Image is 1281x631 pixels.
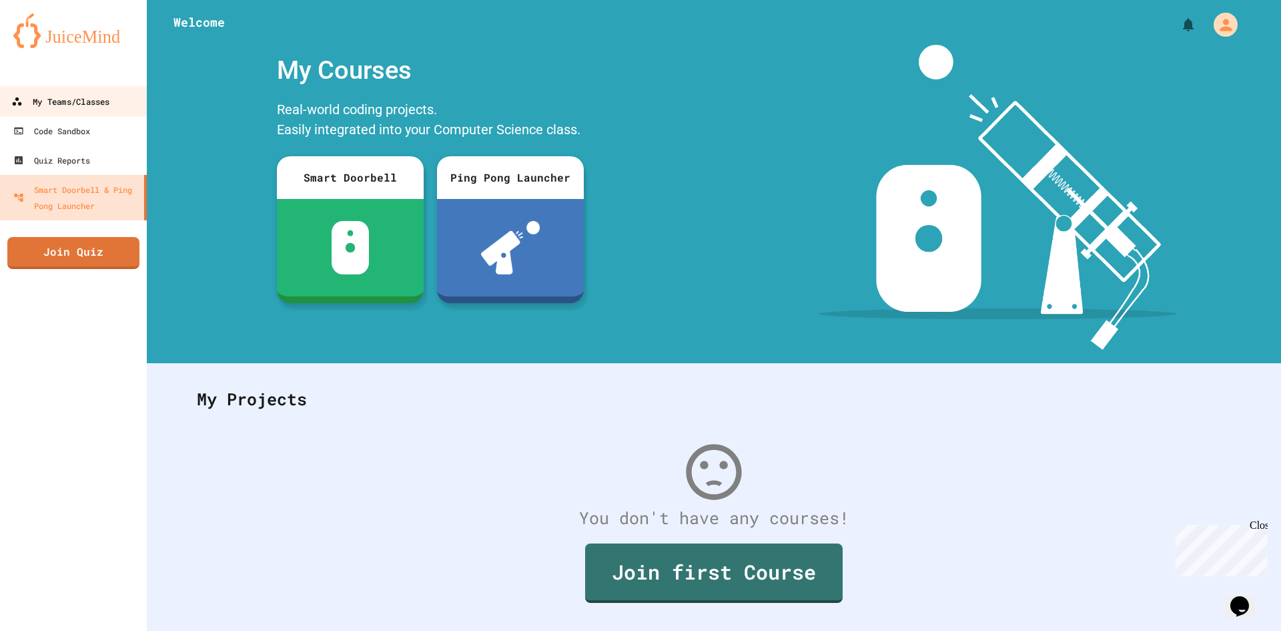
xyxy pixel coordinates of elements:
img: logo-orange.svg [13,13,133,48]
img: ppl-with-ball.png [481,221,540,274]
div: Real-world coding projects. Easily integrated into your Computer Science class. [270,96,590,146]
div: Code Sandbox [13,123,90,139]
div: Chat with us now!Close [5,5,92,85]
img: banner-image-my-projects.png [819,45,1176,350]
a: Join first Course [585,544,843,603]
div: Quiz Reports [13,152,90,168]
div: My Projects [183,373,1244,425]
div: Smart Doorbell & Ping Pong Launcher [13,182,139,214]
div: Smart Doorbell [277,156,424,199]
div: You don't have any courses! [183,505,1244,531]
div: My Courses [270,45,590,96]
a: Join Quiz [7,237,139,269]
iframe: chat widget [1170,519,1268,576]
div: My Notifications [1156,13,1200,36]
div: Ping Pong Launcher [437,156,584,199]
div: My Teams/Classes [11,93,109,110]
iframe: chat widget [1225,578,1268,618]
img: sdb-white.svg [332,221,370,274]
div: My Account [1200,9,1241,40]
